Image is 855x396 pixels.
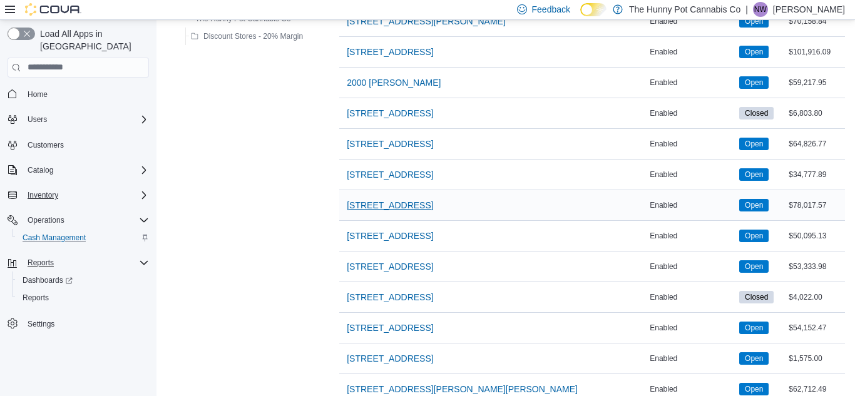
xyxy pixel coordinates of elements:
span: Feedback [532,3,570,16]
div: Enabled [647,167,737,182]
button: [STREET_ADDRESS] [342,162,438,187]
button: Cash Management [13,229,154,246]
span: Open [745,261,763,272]
span: Closed [745,108,768,119]
span: [STREET_ADDRESS] [347,260,433,273]
div: $54,152.47 [786,320,845,335]
div: Enabled [647,136,737,151]
span: Open [745,230,763,241]
div: Enabled [647,320,737,335]
button: Reports [13,289,154,307]
button: [STREET_ADDRESS] [342,315,438,340]
button: Inventory [23,188,63,203]
span: Open [745,46,763,58]
button: Home [3,85,154,103]
div: $59,217.95 [786,75,845,90]
span: Open [739,168,769,181]
span: Cash Management [23,233,86,243]
span: [STREET_ADDRESS] [347,168,433,181]
p: The Hunny Pot Cannabis Co [629,2,740,17]
span: Open [745,383,763,395]
span: Open [745,138,763,150]
a: Reports [18,290,54,305]
span: Open [739,322,769,334]
span: Operations [28,215,64,225]
div: Enabled [647,44,737,59]
div: Enabled [647,228,737,243]
button: Users [3,111,154,128]
button: [STREET_ADDRESS] [342,254,438,279]
span: [STREET_ADDRESS] [347,107,433,119]
button: [STREET_ADDRESS] [342,223,438,248]
span: [STREET_ADDRESS] [347,199,433,211]
span: Open [745,353,763,364]
button: Inventory [3,186,154,204]
span: Reports [23,293,49,303]
span: Users [23,112,149,127]
button: 2000 [PERSON_NAME] [342,70,446,95]
span: [STREET_ADDRESS] [347,46,433,58]
span: [STREET_ADDRESS][PERSON_NAME][PERSON_NAME] [347,383,578,395]
span: Open [739,230,769,242]
span: NW [754,2,767,17]
button: Operations [3,211,154,229]
div: $50,095.13 [786,228,845,243]
span: Closed [745,292,768,303]
span: Inventory [23,188,149,203]
button: [STREET_ADDRESS] [342,39,438,64]
button: Customers [3,136,154,154]
button: Catalog [23,163,58,178]
span: Reports [18,290,149,305]
button: Operations [23,213,69,228]
span: Reports [23,255,149,270]
a: Home [23,87,53,102]
div: Enabled [647,75,737,90]
span: Load All Apps in [GEOGRAPHIC_DATA] [35,28,149,53]
input: Dark Mode [580,3,607,16]
a: Dashboards [18,273,78,288]
nav: Complex example [8,80,149,365]
button: Discount Stores - 20% Margin [186,29,308,44]
span: Customers [28,140,64,150]
div: $101,916.09 [786,44,845,59]
p: [PERSON_NAME] [773,2,845,17]
a: Dashboards [13,272,154,289]
span: [STREET_ADDRESS] [347,291,433,303]
button: [STREET_ADDRESS] [342,101,438,126]
span: Open [739,260,769,273]
div: Enabled [647,351,737,366]
span: Open [739,383,769,395]
a: Cash Management [18,230,91,245]
span: Open [739,76,769,89]
span: Open [739,352,769,365]
div: Enabled [647,198,737,213]
span: Catalog [23,163,149,178]
button: Users [23,112,52,127]
button: [STREET_ADDRESS] [342,285,438,310]
div: Enabled [647,290,737,305]
span: Open [739,199,769,211]
a: Customers [23,138,69,153]
span: Open [745,200,763,211]
span: [STREET_ADDRESS][PERSON_NAME] [347,15,506,28]
button: Reports [23,255,59,270]
div: Enabled [647,106,737,121]
span: Reports [28,258,54,268]
span: Inventory [28,190,58,200]
span: Dashboards [23,275,73,285]
span: Settings [23,315,149,331]
button: [STREET_ADDRESS][PERSON_NAME] [342,9,511,34]
div: Enabled [647,259,737,274]
span: Discount Stores - 20% Margin [203,31,303,41]
div: $78,017.57 [786,198,845,213]
div: $4,022.00 [786,290,845,305]
span: Users [28,114,47,124]
div: $64,826.77 [786,136,845,151]
span: Open [739,138,769,150]
div: $34,777.89 [786,167,845,182]
span: [STREET_ADDRESS] [347,138,433,150]
span: Home [23,86,149,102]
span: Dashboards [18,273,149,288]
div: $6,803.80 [786,106,845,121]
span: Open [745,322,763,333]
